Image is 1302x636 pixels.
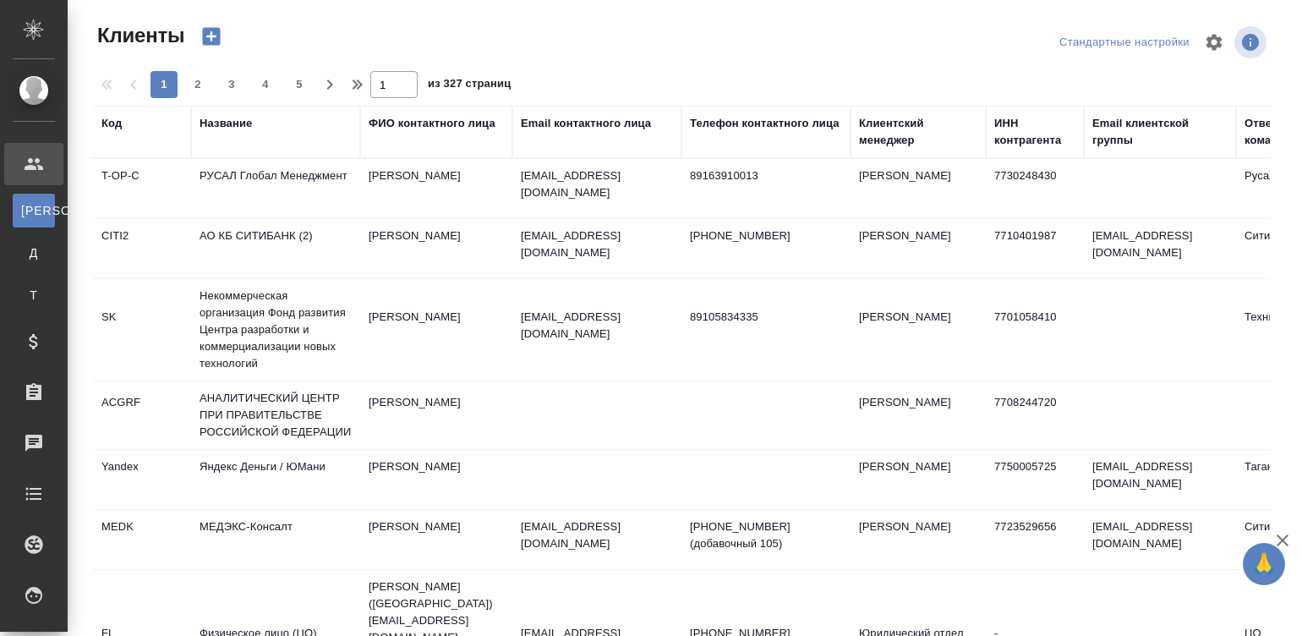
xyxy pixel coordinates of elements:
span: 2 [184,76,211,93]
div: split button [1055,30,1194,56]
td: [PERSON_NAME] [360,510,512,569]
td: Яндекс Деньги / ЮМани [191,450,360,509]
span: Посмотреть информацию [1234,26,1270,58]
td: Yandex [93,450,191,509]
p: 89105834335 [690,309,842,326]
td: 7723529656 [986,510,1084,569]
a: [PERSON_NAME] [13,194,55,228]
p: [EMAIL_ADDRESS][DOMAIN_NAME] [521,167,673,201]
span: Т [21,287,46,304]
div: Код [101,115,122,132]
td: 7730248430 [986,159,1084,218]
a: Т [13,278,55,312]
div: ФИО контактного лица [369,115,495,132]
td: SK [93,300,191,359]
span: 5 [286,76,313,93]
td: [PERSON_NAME] [851,386,986,445]
td: [PERSON_NAME] [851,159,986,218]
td: ACGRF [93,386,191,445]
button: 3 [218,71,245,98]
td: [PERSON_NAME] [360,450,512,509]
p: [EMAIL_ADDRESS][DOMAIN_NAME] [521,518,673,552]
span: 🙏 [1250,546,1278,582]
td: [EMAIL_ADDRESS][DOMAIN_NAME] [1084,450,1236,509]
td: [PERSON_NAME] [360,159,512,218]
td: [EMAIL_ADDRESS][DOMAIN_NAME] [1084,510,1236,569]
p: [EMAIL_ADDRESS][DOMAIN_NAME] [521,228,673,261]
td: Некоммерческая организация Фонд развития Центра разработки и коммерциализации новых технологий [191,279,360,381]
p: [PHONE_NUMBER] (добавочный 105) [690,518,842,552]
span: 3 [218,76,245,93]
td: 7750005725 [986,450,1084,509]
button: 2 [184,71,211,98]
span: Д [21,244,46,261]
td: MEDK [93,510,191,569]
td: 7708244720 [986,386,1084,445]
p: 89163910013 [690,167,842,184]
td: T-OP-C [93,159,191,218]
td: АО КБ СИТИБАНК (2) [191,219,360,278]
div: Email клиентской группы [1092,115,1228,149]
div: Клиентский менеджер [859,115,977,149]
div: Название [200,115,252,132]
td: CITI2 [93,219,191,278]
div: ИНН контрагента [994,115,1075,149]
td: РУСАЛ Глобал Менеджмент [191,159,360,218]
button: Создать [191,22,232,51]
td: АНАЛИТИЧЕСКИЙ ЦЕНТР ПРИ ПРАВИТЕЛЬСТВЕ РОССИЙСКОЙ ФЕДЕРАЦИИ [191,381,360,449]
div: Телефон контактного лица [690,115,840,132]
span: Настроить таблицу [1194,22,1234,63]
td: [PERSON_NAME] [851,450,986,509]
button: 5 [286,71,313,98]
td: [PERSON_NAME] [360,300,512,359]
span: 4 [252,76,279,93]
td: МЕДЭКС-Консалт [191,510,360,569]
button: 4 [252,71,279,98]
td: 7701058410 [986,300,1084,359]
a: Д [13,236,55,270]
span: [PERSON_NAME] [21,202,46,219]
p: [PHONE_NUMBER] [690,228,842,244]
span: из 327 страниц [428,74,511,98]
td: [PERSON_NAME] [360,219,512,278]
td: [EMAIL_ADDRESS][DOMAIN_NAME] [1084,219,1236,278]
button: 🙏 [1243,543,1285,585]
div: Email контактного лица [521,115,651,132]
td: 7710401987 [986,219,1084,278]
td: [PERSON_NAME] [851,300,986,359]
span: Клиенты [93,22,184,49]
p: [EMAIL_ADDRESS][DOMAIN_NAME] [521,309,673,343]
td: [PERSON_NAME] [851,219,986,278]
td: [PERSON_NAME] [851,510,986,569]
td: [PERSON_NAME] [360,386,512,445]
